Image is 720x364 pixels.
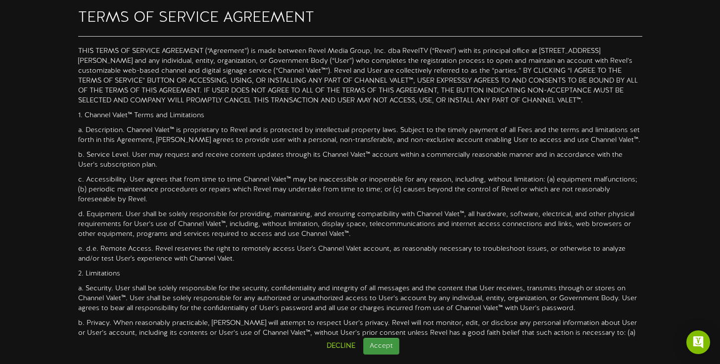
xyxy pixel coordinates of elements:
[78,210,642,239] p: d. Equipment. User shall be solely responsible for providing, maintaining, and ensuring compatibi...
[78,150,642,170] p: b. Service Level. User may request and receive content updates through its Channel Valet™ account...
[78,244,642,264] p: e. d.e. Remote Access. Revel reserves the right to remotely access User's Channel Valet account, ...
[78,126,642,145] p: a. Description. Channel Valet™ is proprietary to Revel and is protected by intellectual property ...
[363,338,399,355] button: Accept
[78,175,642,205] p: c. Accessibility. User agrees that from time to time Channel Valet™ may be inaccessible or inoper...
[78,111,642,121] p: 1. Channel Valet™ Terms and Limitations
[78,10,642,26] h2: TERMS OF SERVICE AGREEMENT
[78,269,642,279] p: 2. Limitations
[78,46,642,106] p: THIS TERMS OF SERVICE AGREEMENT (“Agreement”) is made between Revel Media Group, Inc. dba RevelTV...
[321,338,361,354] button: Decline
[686,330,710,354] div: Open Intercom Messenger
[78,284,642,314] p: a. Security. User shall be solely responsible for the security, confidentiality and integrity of ...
